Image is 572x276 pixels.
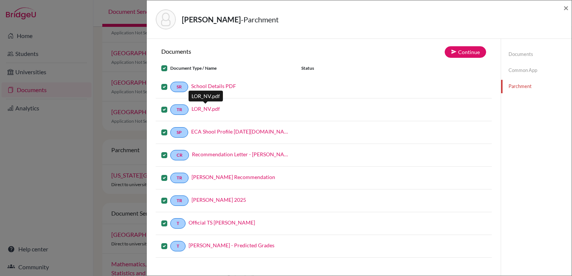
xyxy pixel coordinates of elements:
[170,218,186,229] a: T
[241,15,279,24] span: - Parchment
[189,241,274,249] a: [PERSON_NAME] - Predicted Grades
[563,2,569,13] span: ×
[182,15,241,24] strong: [PERSON_NAME]
[192,173,275,181] a: [PERSON_NAME] Recommendation
[156,48,324,55] h6: Documents
[192,196,246,204] a: [PERSON_NAME] 2025
[170,82,188,92] a: SR
[156,64,296,73] div: Document Type / Name
[445,46,486,58] button: Continue
[170,150,189,160] a: CR
[191,128,290,135] a: ECA Shool Profile [DATE][DOMAIN_NAME][DATE]_wide
[192,150,290,158] a: Recommendation Letter - [PERSON_NAME]
[189,219,255,226] a: Official TS [PERSON_NAME]
[501,64,572,77] a: Common App
[170,195,189,206] a: TR
[563,3,569,12] button: Close
[192,105,220,113] a: LOR_NV.pdf
[170,173,189,183] a: TR
[170,104,189,115] a: TR
[170,241,186,251] a: T
[501,80,572,93] a: Parchment
[189,91,223,101] div: LOR_NV.pdf
[191,82,236,90] a: School Details PDF
[501,48,572,61] a: Documents
[296,64,380,73] div: Status
[170,127,188,138] a: SP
